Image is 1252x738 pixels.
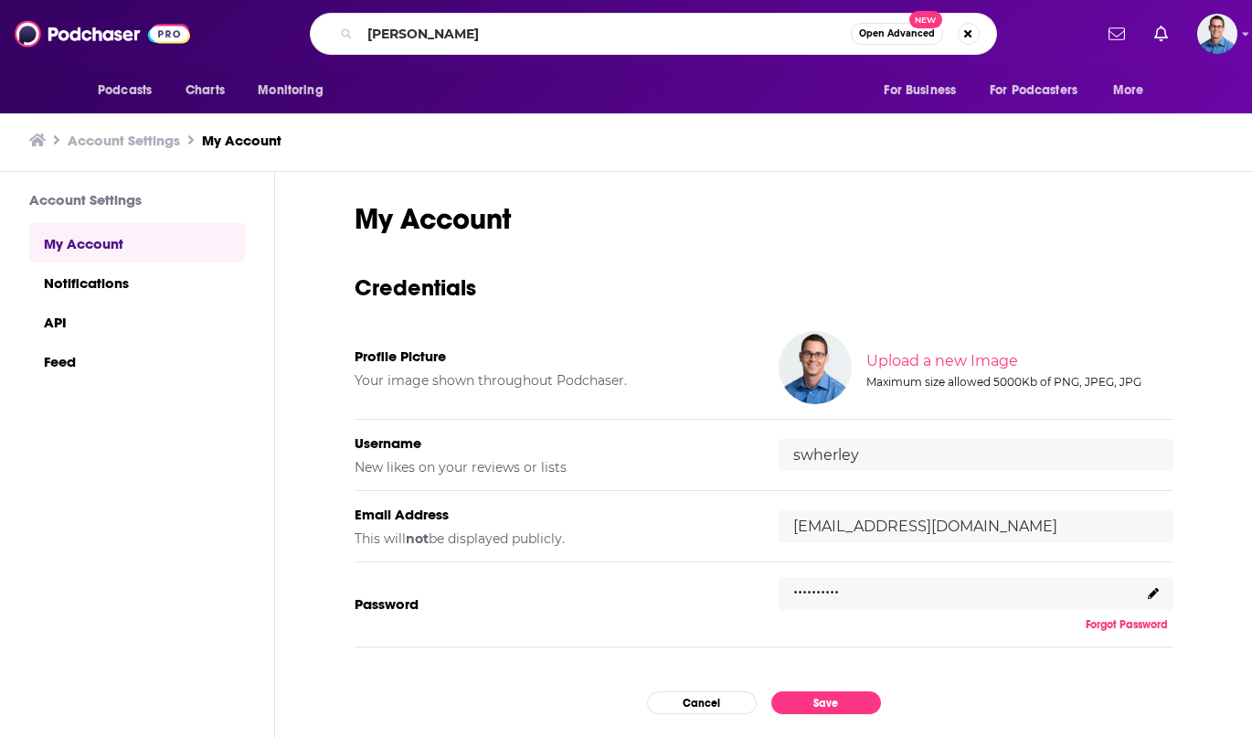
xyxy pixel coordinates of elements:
[884,78,956,103] span: For Business
[793,572,839,599] p: ..........
[771,691,881,714] button: Save
[98,78,152,103] span: Podcasts
[202,132,281,149] a: My Account
[29,341,245,380] a: Feed
[355,506,749,523] h5: Email Address
[1100,73,1167,108] button: open menu
[15,16,190,51] img: Podchaser - Follow, Share and Rate Podcasts
[779,510,1173,542] input: email
[871,73,979,108] button: open menu
[1197,14,1237,54] span: Logged in as swherley
[355,372,749,389] h5: Your image shown throughout Podchaser.
[990,78,1077,103] span: For Podcasters
[866,375,1170,389] div: Maximum size allowed 5000Kb of PNG, JPEG, JPG
[29,302,245,341] a: API
[258,78,323,103] span: Monitoring
[68,132,180,149] a: Account Settings
[1080,617,1173,632] button: Forgot Password
[355,434,749,452] h5: Username
[779,331,852,404] img: Your profile image
[85,73,175,108] button: open menu
[1101,18,1132,49] a: Show notifications dropdown
[1147,18,1175,49] a: Show notifications dropdown
[29,191,245,209] h3: Account Settings
[1197,14,1237,54] img: User Profile
[360,19,851,48] input: Search podcasts, credits, & more...
[859,29,935,38] span: Open Advanced
[355,530,749,547] h5: This will be displayed publicly.
[406,530,429,547] b: not
[978,73,1104,108] button: open menu
[355,201,1173,237] h1: My Account
[29,223,245,262] a: My Account
[29,262,245,302] a: Notifications
[1113,78,1144,103] span: More
[355,595,749,613] h5: Password
[647,691,757,714] button: Cancel
[245,73,346,108] button: open menu
[186,78,225,103] span: Charts
[355,273,1173,302] h3: Credentials
[174,73,236,108] a: Charts
[355,459,749,476] h5: New likes on your reviews or lists
[355,348,749,365] h5: Profile Picture
[909,11,942,28] span: New
[1197,14,1237,54] button: Show profile menu
[310,13,997,55] div: Search podcasts, credits, & more...
[851,23,943,45] button: Open AdvancedNew
[779,439,1173,471] input: username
